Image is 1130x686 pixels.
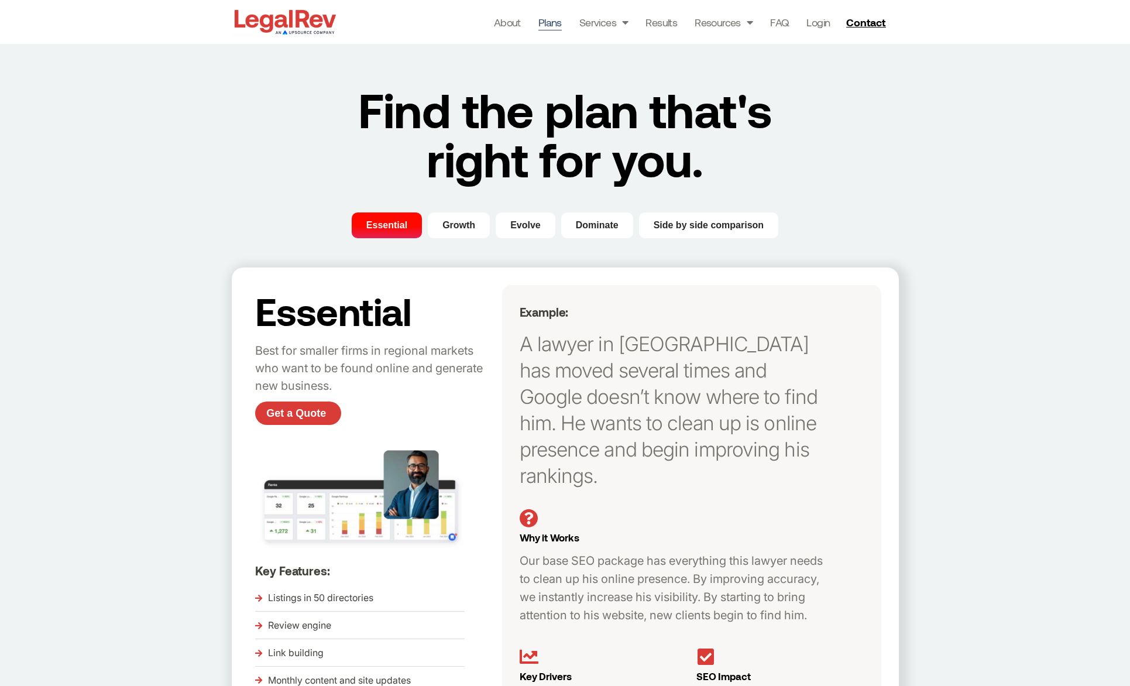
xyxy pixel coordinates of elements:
[255,402,341,425] a: Get a Quote
[494,14,830,30] nav: Menu
[265,589,373,607] span: Listings in 50 directories
[255,291,496,331] h2: Essential
[265,644,324,662] span: Link building
[770,14,789,30] a: FAQ
[510,218,541,232] span: Evolve
[538,14,562,30] a: Plans
[494,14,521,30] a: About
[806,14,830,30] a: Login
[520,670,572,682] span: Key Drivers
[579,14,628,30] a: Services
[520,331,828,489] p: A lawyer in [GEOGRAPHIC_DATA] has moved several times and Google doesn’t know where to find him. ...
[520,552,835,625] p: Our base SEO package has everything this lawyer needs to clean up his online presence. By improvi...
[332,85,799,183] h2: Find the plan that's right for you.
[846,17,885,28] span: Contact
[255,564,496,578] h5: Key Features:
[576,218,619,232] span: Dominate
[366,218,407,232] span: Essential
[654,218,764,232] span: Side by side comparison
[265,617,331,634] span: Review engine
[695,14,753,30] a: Resources
[645,14,677,30] a: Results
[255,342,496,395] p: Best for smaller firms in regional markets who want to be found online and generate new business.
[520,531,579,543] span: Why it Works
[520,305,828,319] h5: Example:
[442,218,475,232] span: Growth
[842,13,893,32] a: Contact
[266,408,326,419] span: Get a Quote
[696,670,750,682] span: SEO Impact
